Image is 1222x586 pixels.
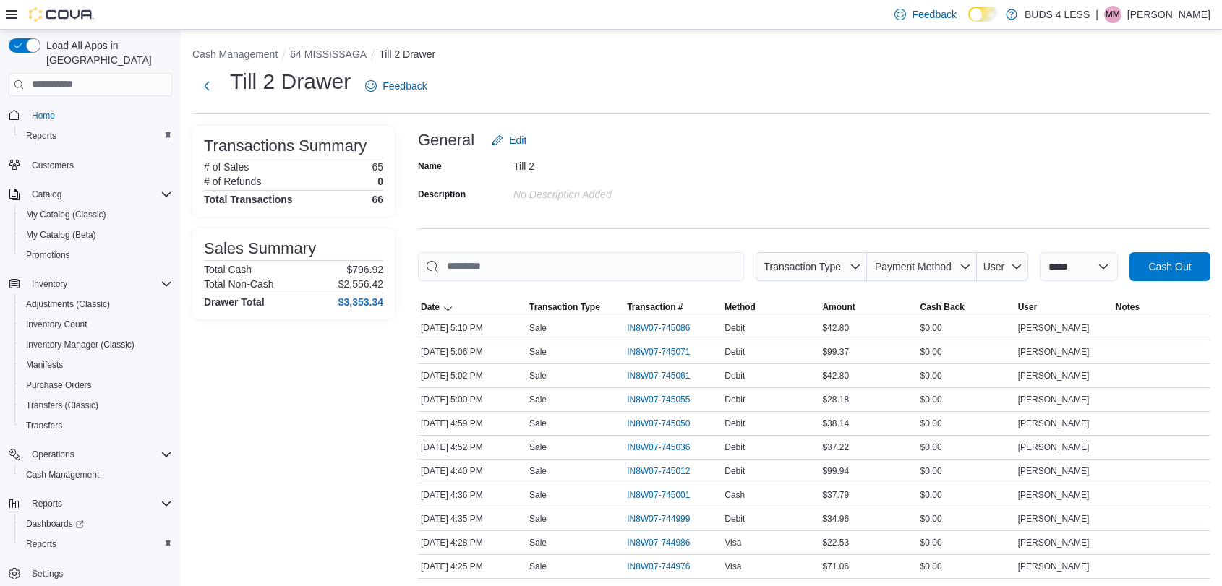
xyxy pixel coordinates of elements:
h4: 66 [372,194,383,205]
span: Debit [725,394,745,405]
label: Description [418,189,466,200]
h4: $3,353.34 [338,296,383,308]
span: $71.06 [822,561,849,572]
p: Sale [529,465,547,477]
a: Reports [20,127,62,145]
button: IN8W07-744976 [627,558,704,575]
span: Adjustments (Classic) [26,298,110,310]
span: Cash Back [920,301,965,313]
a: Reports [20,535,62,553]
button: IN8W07-745071 [627,343,704,361]
a: Transfers (Classic) [20,397,104,414]
span: Dashboards [20,515,172,533]
div: $0.00 [918,510,1015,527]
span: My Catalog (Classic) [20,206,172,223]
a: Inventory Count [20,316,93,333]
a: Feedback [359,72,432,100]
button: User [1015,298,1113,316]
button: IN8W07-745055 [627,391,704,408]
span: My Catalog (Beta) [26,229,96,241]
div: [DATE] 5:02 PM [418,367,526,384]
button: Notes [1113,298,1210,316]
span: Settings [32,568,63,579]
p: $2,556.42 [338,278,383,290]
span: $99.37 [822,346,849,358]
p: 0 [377,176,383,187]
span: Reports [26,538,56,550]
img: Cova [29,7,94,22]
span: Promotions [26,249,70,261]
span: IN8W07-744986 [627,537,690,548]
span: Home [26,106,172,124]
a: Dashboards [14,514,178,534]
button: Transaction Type [526,298,624,316]
button: Date [418,298,526,316]
p: Sale [529,322,547,334]
span: Transaction Type [529,301,600,313]
span: Customers [26,156,172,174]
span: Visa [725,561,741,572]
button: Transaction # [624,298,722,316]
span: Transaction # [627,301,683,313]
button: IN8W07-744986 [627,534,704,551]
button: IN8W07-744999 [627,510,704,527]
a: Manifests [20,356,69,374]
button: Reports [3,494,178,514]
a: Transfers [20,417,68,434]
h3: Transactions Summary [204,137,367,155]
span: [PERSON_NAME] [1018,489,1090,501]
button: My Catalog (Beta) [14,225,178,245]
span: Feedback [912,7,956,22]
div: $0.00 [918,367,1015,384]
p: $796.92 [346,264,383,275]
div: [DATE] 4:36 PM [418,486,526,504]
span: Operations [32,449,74,460]
span: Transaction Type [764,261,841,272]
span: Inventory Count [20,316,172,333]
a: Adjustments (Classic) [20,296,116,313]
span: Debit [725,322,745,334]
a: My Catalog (Classic) [20,206,112,223]
button: Method [722,298,819,316]
span: Debit [725,465,745,477]
div: [DATE] 4:40 PM [418,462,526,480]
button: User [977,252,1028,281]
div: $0.00 [918,343,1015,361]
div: $0.00 [918,558,1015,575]
div: [DATE] 4:59 PM [418,415,526,432]
span: IN8W07-745055 [627,394,690,405]
label: Name [418,160,442,172]
a: Inventory Manager (Classic) [20,336,140,353]
span: Purchase Orders [26,379,92,391]
span: $34.96 [822,513,849,525]
button: IN8W07-745086 [627,319,704,337]
h4: Drawer Total [204,296,265,308]
p: | [1095,6,1098,23]
span: Inventory Count [26,319,87,330]
span: Reports [20,127,172,145]
div: $0.00 [918,486,1015,504]
button: Transaction Type [756,252,867,281]
p: 65 [372,161,383,173]
button: Operations [26,446,80,463]
span: IN8W07-745050 [627,418,690,429]
a: Customers [26,157,80,174]
span: Cash Out [1148,259,1191,274]
span: Catalog [26,186,172,203]
span: IN8W07-744999 [627,513,690,525]
span: Promotions [20,246,172,264]
button: IN8W07-745061 [627,367,704,384]
button: Edit [486,126,532,155]
div: [DATE] 4:25 PM [418,558,526,575]
nav: An example of EuiBreadcrumbs [192,47,1210,64]
span: $42.80 [822,322,849,334]
span: Settings [26,564,172,582]
span: Reports [26,130,56,142]
a: Home [26,107,61,124]
button: IN8W07-745001 [627,486,704,504]
span: Purchase Orders [20,376,172,394]
button: Customers [3,155,178,176]
span: Customers [32,160,74,171]
button: Promotions [14,245,178,265]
